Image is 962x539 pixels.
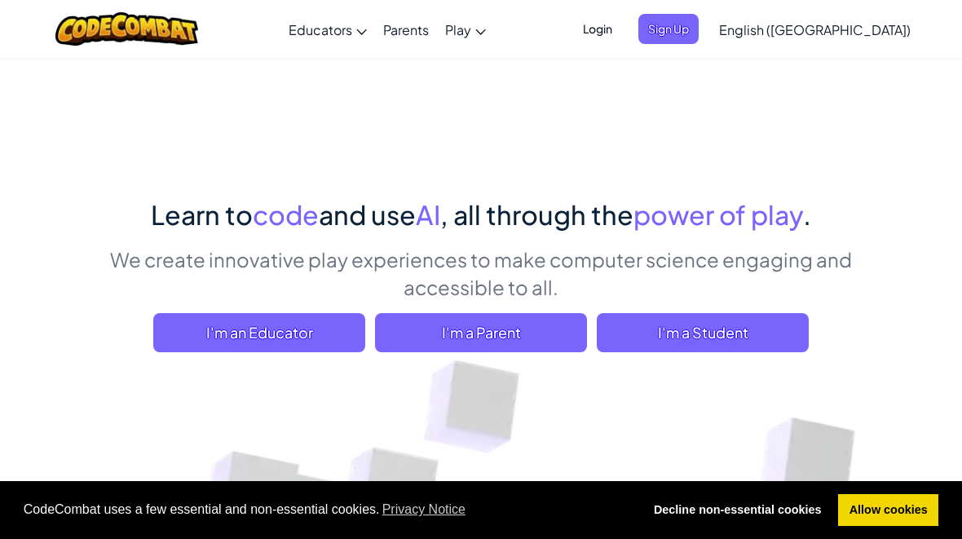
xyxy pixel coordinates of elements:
a: learn more about cookies [380,497,469,522]
span: power of play [633,198,803,231]
a: allow cookies [838,494,938,527]
span: English ([GEOGRAPHIC_DATA]) [719,21,911,38]
a: English ([GEOGRAPHIC_DATA]) [711,7,919,51]
a: I'm a Parent [375,313,587,352]
span: Play [445,21,471,38]
span: code [253,198,319,231]
button: Sign Up [638,14,699,44]
span: . [803,198,811,231]
a: deny cookies [642,494,832,527]
span: , all through the [440,198,633,231]
span: CodeCombat uses a few essential and non-essential cookies. [24,497,630,522]
a: I'm an Educator [153,313,365,352]
p: We create innovative play experiences to make computer science engaging and accessible to all. [98,245,864,301]
a: Educators [280,7,375,51]
span: and use [319,198,416,231]
span: Educators [289,21,352,38]
img: CodeCombat logo [55,12,198,46]
button: Login [573,14,622,44]
span: Learn to [151,198,253,231]
a: Parents [375,7,437,51]
span: AI [416,198,440,231]
a: Play [437,7,494,51]
button: I'm a Student [597,313,809,352]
